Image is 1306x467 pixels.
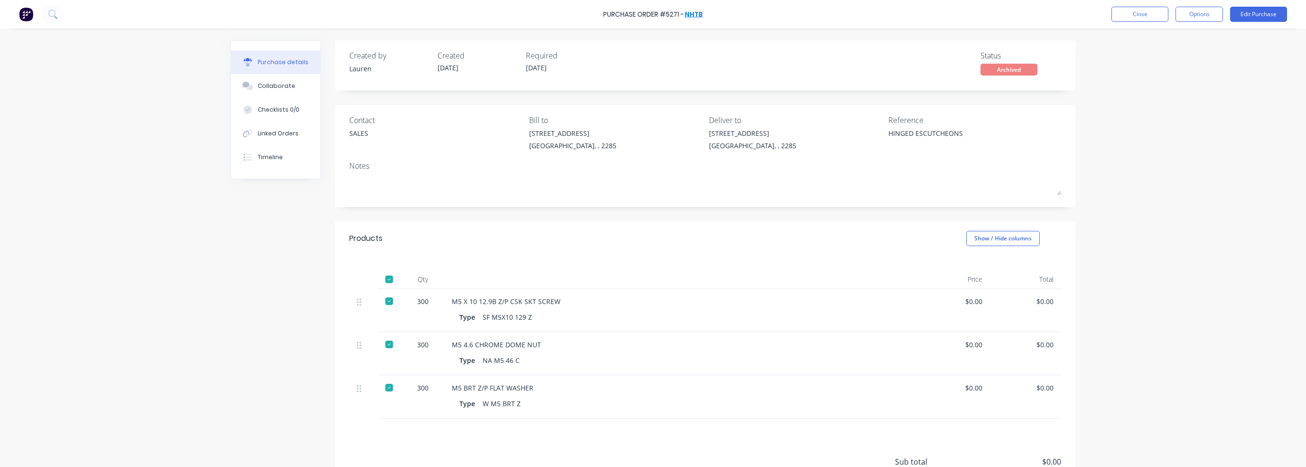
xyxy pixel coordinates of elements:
[526,50,606,61] div: Required
[709,141,796,151] div: [GEOGRAPHIC_DATA], , 2285
[349,128,368,138] div: SALES
[998,296,1054,306] div: $0.00
[438,50,518,61] div: Created
[401,270,444,289] div: Qty
[926,383,982,393] div: $0.00
[709,128,796,138] div: [STREET_ADDRESS]
[980,64,1037,76] div: Archived
[231,74,320,98] button: Collaborate
[998,340,1054,350] div: $0.00
[349,114,522,126] div: Contact
[409,383,437,393] div: 300
[980,50,1061,61] div: Status
[709,114,882,126] div: Deliver to
[409,296,437,306] div: 300
[452,340,911,350] div: M5 4.6 CHROME DOME NUT
[1230,7,1287,22] button: Edit Purchase
[459,353,483,367] div: Type
[888,128,1007,150] textarea: HINGED ESCUTCHEONS
[603,10,684,19] div: Purchase Order #5271 -
[409,340,437,350] div: 300
[231,122,320,145] button: Linked Orders
[459,397,483,410] div: Type
[685,10,703,19] a: NHTB
[926,296,982,306] div: $0.00
[258,153,283,162] div: Timeline
[990,270,1061,289] div: Total
[529,141,616,151] div: [GEOGRAPHIC_DATA], , 2285
[1111,7,1168,22] button: Close
[231,98,320,122] button: Checklists 0/0
[966,231,1040,246] button: Show / Hide columns
[529,128,616,138] div: [STREET_ADDRESS]
[349,233,382,244] div: Products
[349,160,1061,172] div: Notes
[258,82,295,90] div: Collaborate
[483,310,532,324] div: SF M5X10 129 Z
[258,58,308,67] div: Purchase details
[483,353,520,367] div: NA M5 46 C
[349,50,430,61] div: Created by
[888,114,1061,126] div: Reference
[19,7,33,21] img: Factory
[459,310,483,324] div: Type
[452,296,911,306] div: M5 X 10 12.9B Z/P CSK SKT SCREW
[258,105,299,114] div: Checklists 0/0
[452,383,911,393] div: M5 BRT Z/P FLAT WASHER
[483,397,521,410] div: W M5 BRT Z
[231,145,320,169] button: Timeline
[349,64,430,74] div: Lauren
[231,50,320,74] button: Purchase details
[258,129,299,138] div: Linked Orders
[926,340,982,350] div: $0.00
[998,383,1054,393] div: $0.00
[1175,7,1223,22] button: Options
[919,270,990,289] div: Price
[529,114,702,126] div: Bill to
